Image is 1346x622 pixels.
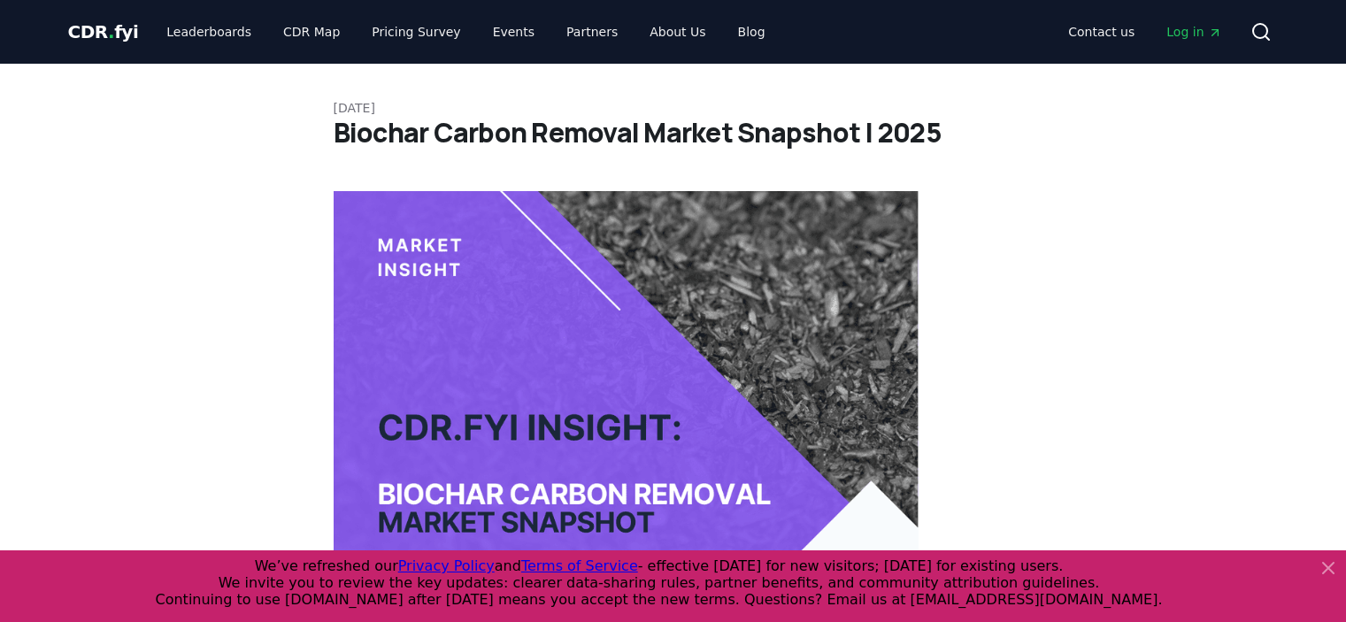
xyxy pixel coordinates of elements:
[724,16,780,48] a: Blog
[152,16,779,48] nav: Main
[269,16,354,48] a: CDR Map
[1054,16,1235,48] nav: Main
[334,99,1013,117] p: [DATE]
[108,21,114,42] span: .
[358,16,474,48] a: Pricing Survey
[635,16,719,48] a: About Us
[552,16,632,48] a: Partners
[68,21,139,42] span: CDR fyi
[1152,16,1235,48] a: Log in
[334,117,1013,149] h1: Biochar Carbon Removal Market Snapshot | 2025
[68,19,139,44] a: CDR.fyi
[152,16,265,48] a: Leaderboards
[1054,16,1149,48] a: Contact us
[1166,23,1221,41] span: Log in
[479,16,549,48] a: Events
